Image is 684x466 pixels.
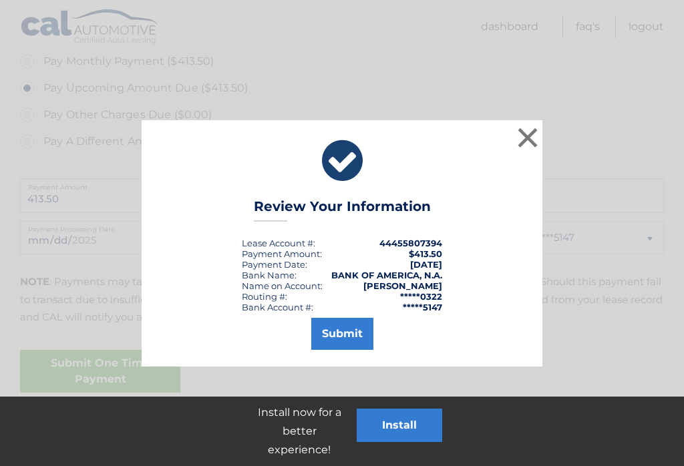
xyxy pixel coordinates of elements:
div: Bank Name: [242,270,297,280]
p: Install now for a better experience! [242,403,357,459]
div: Name on Account: [242,280,323,291]
div: : [242,259,307,270]
span: $413.50 [409,248,442,259]
strong: [PERSON_NAME] [363,280,442,291]
span: [DATE] [410,259,442,270]
div: Routing #: [242,291,287,302]
h3: Review Your Information [254,198,431,222]
button: × [514,124,541,151]
div: Payment Amount: [242,248,322,259]
button: Submit [311,318,373,350]
strong: BANK OF AMERICA, N.A. [331,270,442,280]
button: Install [357,409,442,442]
div: Bank Account #: [242,302,313,312]
span: Payment Date [242,259,305,270]
div: Lease Account #: [242,238,315,248]
strong: 44455807394 [379,238,442,248]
